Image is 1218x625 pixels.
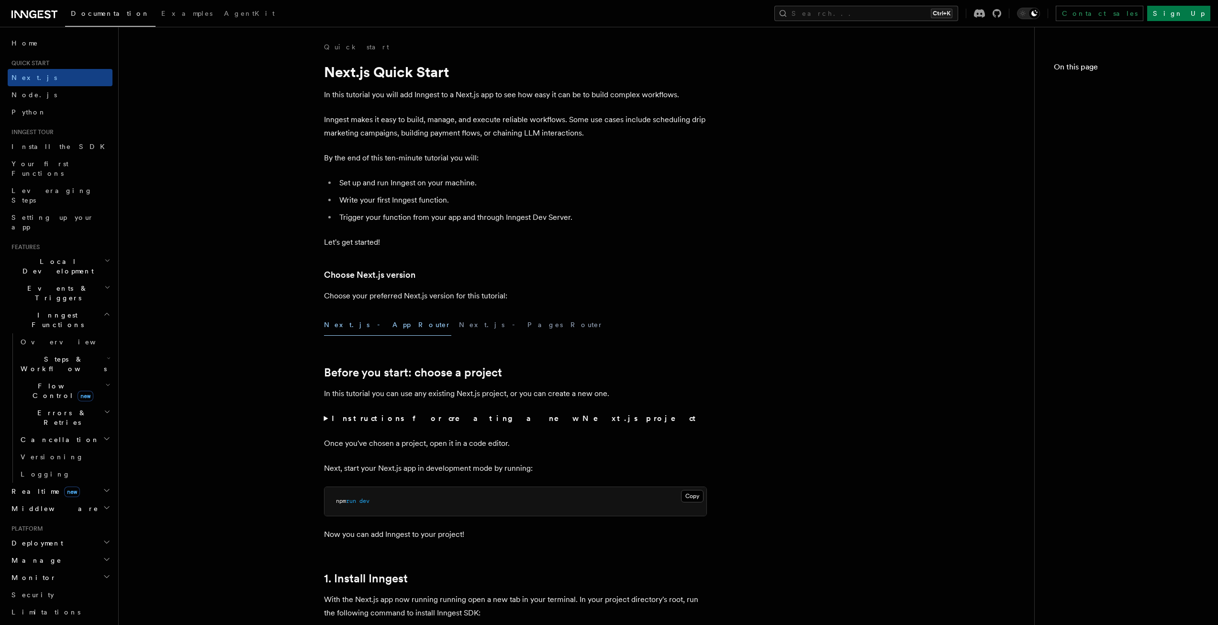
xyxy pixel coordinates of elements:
[8,253,112,280] button: Local Development
[774,6,958,21] button: Search...Ctrl+K
[11,591,54,599] span: Security
[161,10,212,17] span: Examples
[8,487,80,496] span: Realtime
[17,351,112,377] button: Steps & Workflows
[17,404,112,431] button: Errors & Retries
[8,500,112,517] button: Middleware
[324,113,707,140] p: Inngest makes it easy to build, manage, and execute reliable workflows. Some use cases include sc...
[65,3,156,27] a: Documentation
[324,63,707,80] h1: Next.js Quick Start
[324,151,707,165] p: By the end of this ten-minute tutorial you will:
[8,209,112,236] a: Setting up your app
[8,59,49,67] span: Quick start
[17,431,112,448] button: Cancellation
[324,268,415,282] a: Choose Next.js version
[336,211,707,224] li: Trigger your function from your app and through Inngest Dev Server.
[156,3,218,26] a: Examples
[8,155,112,182] a: Your first Functions
[459,314,603,336] button: Next.js - Pages Router
[8,556,62,565] span: Manage
[8,552,112,569] button: Manage
[1147,6,1210,21] a: Sign Up
[17,381,105,400] span: Flow Control
[224,10,275,17] span: AgentKit
[8,573,56,582] span: Monitor
[324,462,707,475] p: Next, start your Next.js app in development mode by running:
[17,448,112,466] a: Versioning
[324,88,707,102] p: In this tutorial you will add Inngest to a Next.js app to see how easy it can be to build complex...
[8,86,112,103] a: Node.js
[336,193,707,207] li: Write your first Inngest function.
[324,366,502,379] a: Before you start: choose a project
[324,437,707,450] p: Once you've chosen a project, open it in a code editor.
[17,333,112,351] a: Overview
[8,257,104,276] span: Local Development
[17,466,112,483] a: Logging
[1017,8,1040,19] button: Toggle dark mode
[346,498,356,504] span: run
[11,108,46,116] span: Python
[8,538,63,548] span: Deployment
[8,603,112,621] a: Limitations
[8,534,112,552] button: Deployment
[1054,61,1199,77] h4: On this page
[8,138,112,155] a: Install the SDK
[8,182,112,209] a: Leveraging Steps
[1056,6,1143,21] a: Contact sales
[11,38,38,48] span: Home
[332,414,700,423] strong: Instructions for creating a new Next.js project
[78,391,93,401] span: new
[324,236,707,249] p: Let's get started!
[681,490,704,502] button: Copy
[21,453,84,461] span: Versioning
[8,525,43,533] span: Platform
[8,243,40,251] span: Features
[324,289,707,303] p: Choose your preferred Next.js version for this tutorial:
[11,74,57,81] span: Next.js
[8,34,112,52] a: Home
[324,314,451,336] button: Next.js - App Router
[11,91,57,99] span: Node.js
[64,487,80,497] span: new
[324,593,707,620] p: With the Next.js app now running running open a new tab in your terminal. In your project directo...
[8,483,112,500] button: Realtimenew
[8,586,112,603] a: Security
[324,42,389,52] a: Quick start
[17,354,107,374] span: Steps & Workflows
[8,310,103,330] span: Inngest Functions
[21,338,119,346] span: Overview
[931,9,952,18] kbd: Ctrl+K
[71,10,150,17] span: Documentation
[8,284,104,303] span: Events & Triggers
[11,608,80,616] span: Limitations
[8,307,112,333] button: Inngest Functions
[11,160,68,177] span: Your first Functions
[11,187,92,204] span: Leveraging Steps
[17,408,104,427] span: Errors & Retries
[324,387,707,400] p: In this tutorial you can use any existing Next.js project, or you can create a new one.
[21,470,70,478] span: Logging
[336,498,346,504] span: npm
[8,69,112,86] a: Next.js
[359,498,369,504] span: dev
[8,103,112,121] a: Python
[336,176,707,190] li: Set up and run Inngest on your machine.
[8,333,112,483] div: Inngest Functions
[17,435,100,444] span: Cancellation
[8,569,112,586] button: Monitor
[8,280,112,307] button: Events & Triggers
[218,3,280,26] a: AgentKit
[324,528,707,541] p: Now you can add Inngest to your project!
[17,377,112,404] button: Flow Controlnew
[8,128,54,136] span: Inngest tour
[11,214,94,231] span: Setting up your app
[11,143,111,150] span: Install the SDK
[8,504,99,513] span: Middleware
[324,572,408,585] a: 1. Install Inngest
[324,412,707,425] summary: Instructions for creating a new Next.js project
